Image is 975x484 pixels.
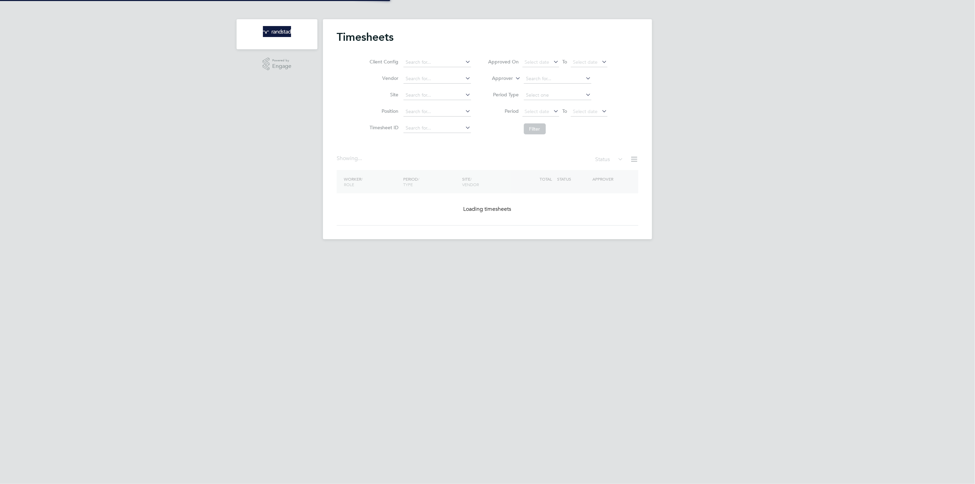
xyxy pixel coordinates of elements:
[272,58,291,63] span: Powered by
[272,63,291,69] span: Engage
[404,74,471,84] input: Search for...
[404,107,471,117] input: Search for...
[337,30,394,44] h2: Timesheets
[488,59,519,65] label: Approved On
[488,92,519,98] label: Period Type
[595,155,625,165] div: Status
[368,124,399,131] label: Timesheet ID
[263,58,292,71] a: Powered byEngage
[237,19,317,49] nav: Main navigation
[525,59,550,65] span: Select date
[368,108,399,114] label: Position
[337,155,363,162] div: Showing
[482,75,513,82] label: Approver
[404,90,471,100] input: Search for...
[358,155,362,162] span: ...
[524,123,546,134] button: Filter
[368,92,399,98] label: Site
[404,58,471,67] input: Search for...
[263,26,291,37] img: randstad-logo-retina.png
[368,75,399,81] label: Vendor
[488,108,519,114] label: Period
[368,59,399,65] label: Client Config
[245,26,309,37] a: Go to home page
[561,107,569,116] span: To
[524,74,591,84] input: Search for...
[573,59,598,65] span: Select date
[524,90,591,100] input: Select one
[561,57,569,66] span: To
[525,108,550,114] span: Select date
[573,108,598,114] span: Select date
[404,123,471,133] input: Search for...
